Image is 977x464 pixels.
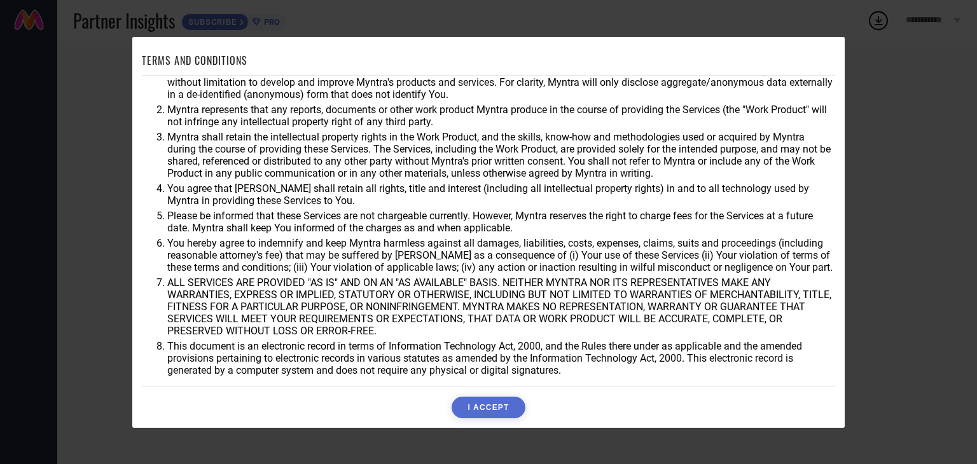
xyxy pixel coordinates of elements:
[167,276,835,337] li: ALL SERVICES ARE PROVIDED "AS IS" AND ON AN "AS AVAILABLE" BASIS. NEITHER MYNTRA NOR ITS REPRESEN...
[167,210,835,234] li: Please be informed that these Services are not chargeable currently. However, Myntra reserves the...
[167,64,835,100] li: You agree that Myntra may use aggregate and anonymized data for any business purpose during or af...
[452,397,525,418] button: I ACCEPT
[167,104,835,128] li: Myntra represents that any reports, documents or other work product Myntra produce in the course ...
[167,340,835,376] li: This document is an electronic record in terms of Information Technology Act, 2000, and the Rules...
[167,237,835,273] li: You hereby agree to indemnify and keep Myntra harmless against all damages, liabilities, costs, e...
[167,131,835,179] li: Myntra shall retain the intellectual property rights in the Work Product, and the skills, know-ho...
[167,182,835,207] li: You agree that [PERSON_NAME] shall retain all rights, title and interest (including all intellect...
[142,53,247,68] h1: TERMS AND CONDITIONS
